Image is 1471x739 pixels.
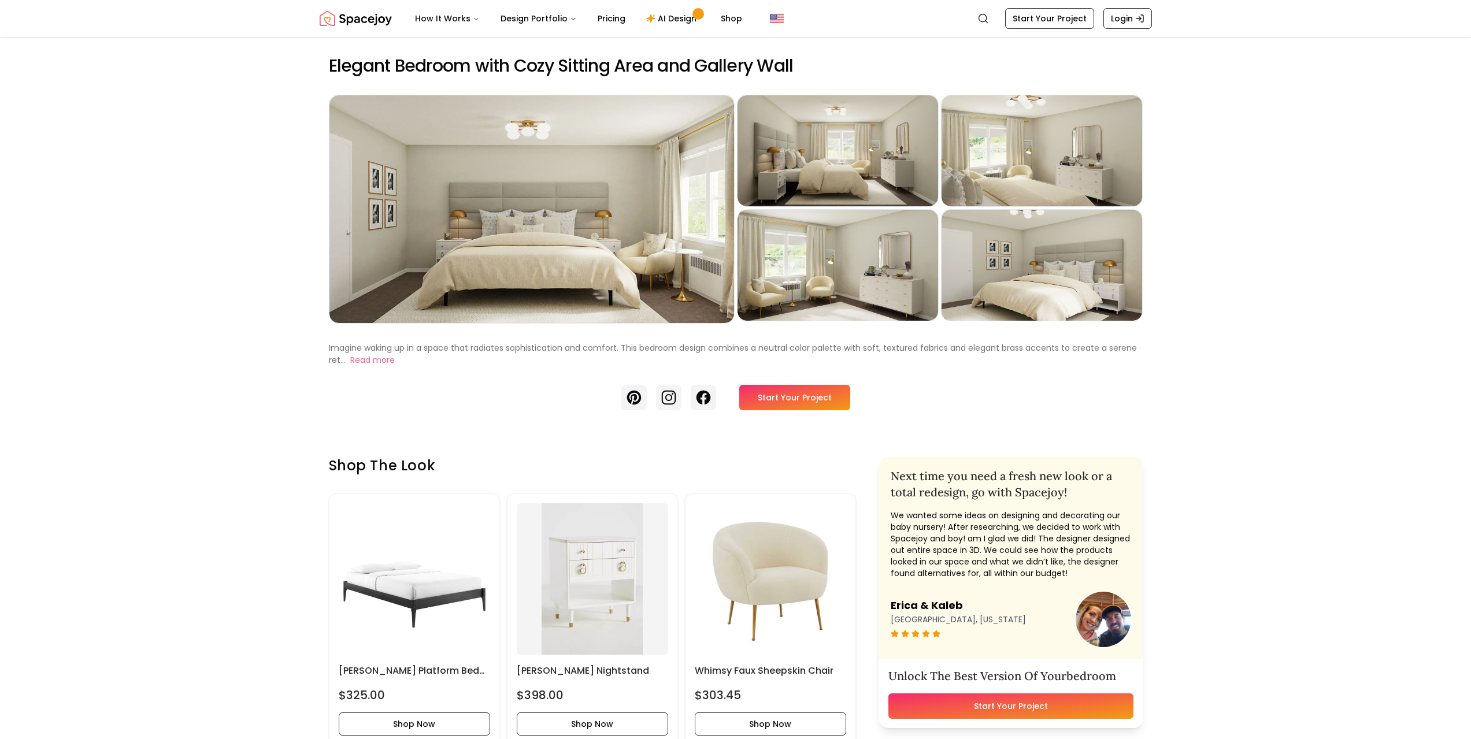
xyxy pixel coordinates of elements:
[695,503,846,655] img: Whimsy Faux Sheepskin Chair image
[517,664,668,678] h6: [PERSON_NAME] Nightstand
[739,385,850,410] a: Start Your Project
[770,12,784,25] img: United States
[320,7,392,30] a: Spacejoy
[695,712,846,736] button: Shop Now
[888,668,1133,684] h3: Unlock The Best Version Of Your bedroom
[695,687,741,703] h4: $303.45
[712,7,751,30] a: Shop
[1103,8,1152,29] a: Login
[695,664,846,678] h6: Whimsy Faux Sheepskin Chair
[339,664,490,678] h6: [PERSON_NAME] Platform Bed Frame King
[329,456,856,475] h3: Shop the look
[339,503,490,655] img: June Wood Platform Bed Frame King image
[891,468,1131,500] h2: Next time you need a fresh new look or a total redesign, go with Spacejoy!
[1076,592,1131,647] img: user image
[1005,8,1094,29] a: Start Your Project
[329,55,1143,76] h2: Elegant Bedroom with Cozy Sitting Area and Gallery Wall
[517,712,668,736] button: Shop Now
[329,342,1137,366] p: Imagine waking up in a space that radiates sophistication and comfort. This bedroom design combin...
[891,614,1026,625] p: [GEOGRAPHIC_DATA], [US_STATE]
[406,7,489,30] button: How It Works
[637,7,709,30] a: AI Design
[320,7,392,30] img: Spacejoy Logo
[517,503,668,655] img: Marcelle Nightstand image
[339,712,490,736] button: Shop Now
[891,597,1026,614] h3: Erica & Kaleb
[891,510,1131,579] p: We wanted some ideas on designing and decorating our baby nursery! After researching, we decided ...
[888,693,1133,719] a: Start Your Project
[339,687,385,703] h4: $325.00
[588,7,635,30] a: Pricing
[350,354,395,366] button: Read more
[491,7,586,30] button: Design Portfolio
[517,687,564,703] h4: $398.00
[406,7,751,30] nav: Main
